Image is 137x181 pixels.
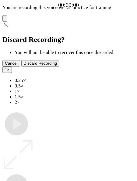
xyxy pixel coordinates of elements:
span: 1 [5,67,7,72]
button: 1× [2,67,12,73]
h2: Discard Recording? [2,36,135,44]
li: 0.5× [15,83,135,89]
button: Discard Recording [21,60,60,67]
button: Cancel [2,60,20,67]
p: You are recording this voiceover as practice for training [2,5,135,10]
li: You will not be able to recover this once discarded. [15,50,135,55]
li: 1.5× [15,94,135,100]
li: 0.25× [15,78,135,83]
li: 2× [15,100,135,105]
li: 1× [15,89,135,94]
a: 00:00:00 [58,2,79,9]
